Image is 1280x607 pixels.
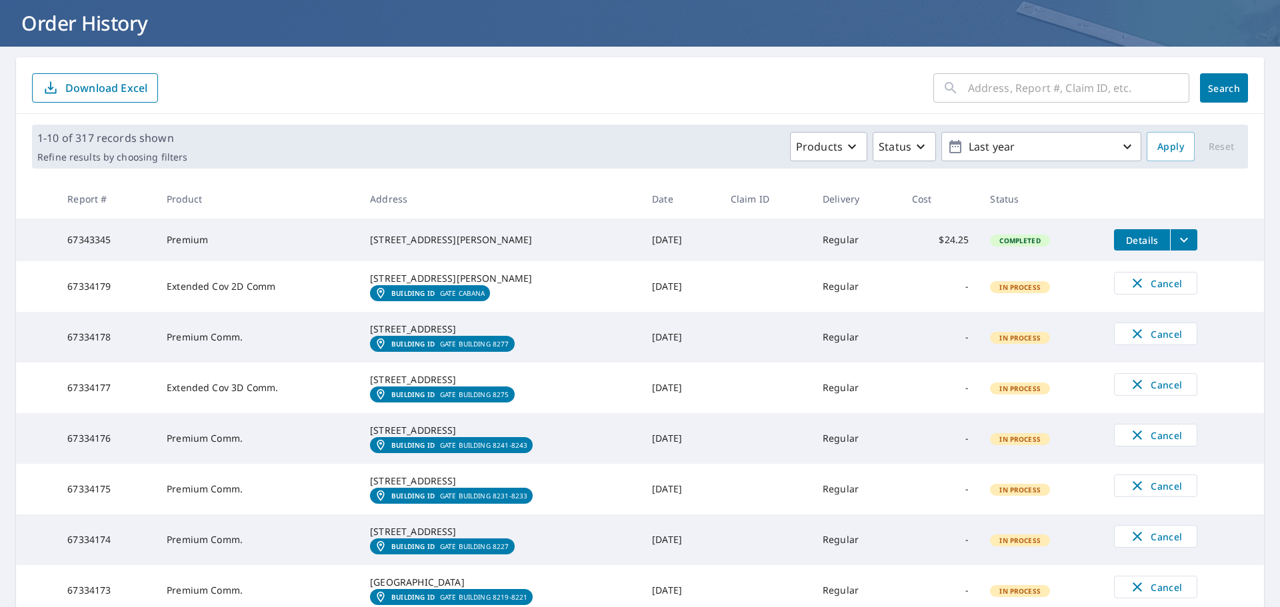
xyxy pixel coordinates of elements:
td: 67334174 [57,514,156,565]
div: [STREET_ADDRESS] [370,322,631,336]
div: [GEOGRAPHIC_DATA] [370,576,631,589]
a: Building IDGATE BUILDING 8241-8243 [370,437,533,453]
a: Building IDGATE CABANA [370,285,490,301]
td: Premium Comm. [156,312,359,362]
td: - [901,261,980,312]
th: Delivery [812,179,901,219]
em: Building ID [391,542,435,550]
span: Cancel [1128,275,1183,291]
td: [DATE] [641,464,720,514]
h1: Order History [16,9,1264,37]
span: Apply [1157,139,1184,155]
td: 67334178 [57,312,156,362]
div: [STREET_ADDRESS] [370,424,631,437]
span: In Process [991,434,1049,444]
button: Cancel [1114,322,1197,345]
div: [STREET_ADDRESS] [370,373,631,386]
td: 67334176 [57,413,156,464]
td: Regular [812,413,901,464]
th: Status [979,179,1103,219]
td: 67334179 [57,261,156,312]
em: Building ID [391,492,435,500]
button: Download Excel [32,73,158,103]
button: detailsBtn-67343345 [1114,229,1170,251]
button: Cancel [1114,272,1197,295]
td: [DATE] [641,219,720,261]
th: Claim ID [720,179,812,219]
th: Address [359,179,641,219]
td: Extended Cov 3D Comm. [156,362,359,413]
button: Cancel [1114,373,1197,396]
p: Refine results by choosing filters [37,151,187,163]
div: [STREET_ADDRESS] [370,474,631,488]
p: Download Excel [65,81,147,95]
a: Building IDGATE BUILDING 8275 [370,386,514,402]
button: Status [873,132,936,161]
span: Cancel [1128,376,1183,392]
td: - [901,312,980,362]
td: [DATE] [641,514,720,565]
td: Premium Comm. [156,464,359,514]
span: In Process [991,536,1049,545]
td: Premium Comm. [156,514,359,565]
td: Extended Cov 2D Comm [156,261,359,312]
td: 67334177 [57,362,156,413]
td: Premium [156,219,359,261]
button: Apply [1147,132,1195,161]
p: Last year [963,135,1119,159]
p: 1-10 of 317 records shown [37,130,187,146]
button: Products [790,132,867,161]
a: Building IDGATE BUILDING 8219-8221 [370,589,533,605]
button: Search [1200,73,1248,103]
span: Cancel [1128,528,1183,544]
td: - [901,464,980,514]
em: Building ID [391,390,435,398]
th: Cost [901,179,980,219]
p: Products [796,139,843,155]
td: Regular [812,261,901,312]
span: Details [1122,234,1162,247]
div: [STREET_ADDRESS][PERSON_NAME] [370,272,631,285]
td: 67343345 [57,219,156,261]
em: Building ID [391,340,435,348]
span: Search [1211,82,1237,95]
td: Regular [812,514,901,565]
td: [DATE] [641,312,720,362]
span: In Process [991,485,1049,494]
div: [STREET_ADDRESS] [370,525,631,538]
a: Building IDGATE BUILDING 8227 [370,538,514,554]
button: Cancel [1114,424,1197,446]
td: Regular [812,464,901,514]
span: In Process [991,384,1049,393]
td: Regular [812,312,901,362]
a: Building IDGATE BUILDING 8231-8233 [370,488,533,504]
td: - [901,362,980,413]
input: Address, Report #, Claim ID, etc. [968,69,1189,107]
td: - [901,413,980,464]
button: Cancel [1114,576,1197,598]
th: Report # [57,179,156,219]
span: In Process [991,333,1049,342]
button: Last year [941,132,1141,161]
em: Building ID [391,441,435,449]
td: 67334175 [57,464,156,514]
td: [DATE] [641,413,720,464]
em: Building ID [391,289,435,297]
span: In Process [991,283,1049,292]
a: Building IDGATE BUILDING 8277 [370,336,514,352]
td: [DATE] [641,261,720,312]
td: - [901,514,980,565]
span: In Process [991,586,1049,596]
p: Status [879,139,911,155]
span: Cancel [1128,478,1183,494]
span: Cancel [1128,326,1183,342]
td: Regular [812,219,901,261]
td: [DATE] [641,362,720,413]
button: filesDropdownBtn-67343345 [1170,229,1197,251]
span: Completed [991,236,1048,245]
span: Cancel [1128,579,1183,595]
div: [STREET_ADDRESS][PERSON_NAME] [370,233,631,247]
em: Building ID [391,593,435,601]
button: Cancel [1114,525,1197,548]
span: Cancel [1128,427,1183,443]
